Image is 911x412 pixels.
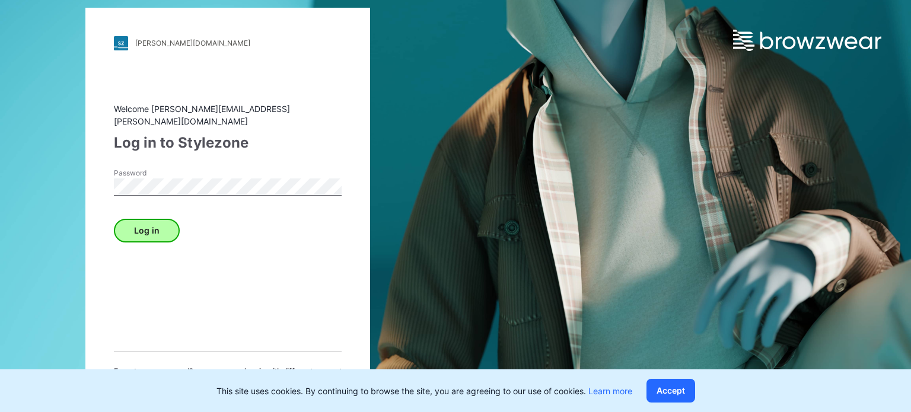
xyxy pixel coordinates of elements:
[588,386,632,396] a: Learn more
[135,39,250,47] div: [PERSON_NAME][DOMAIN_NAME]
[646,379,695,403] button: Accept
[114,366,193,376] span: Forget your password?
[114,219,180,242] button: Log in
[114,36,128,50] img: stylezone-logo.562084cfcfab977791bfbf7441f1a819.svg
[216,385,632,397] p: This site uses cookies. By continuing to browse the site, you are agreeing to our use of cookies.
[114,132,342,154] div: Log in to Stylezone
[244,366,342,376] span: Log in with different account
[114,168,197,178] label: Password
[733,30,881,51] img: browzwear-logo.e42bd6dac1945053ebaf764b6aa21510.svg
[114,103,342,127] div: Welcome [PERSON_NAME][EMAIL_ADDRESS][PERSON_NAME][DOMAIN_NAME]
[114,36,342,50] a: [PERSON_NAME][DOMAIN_NAME]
